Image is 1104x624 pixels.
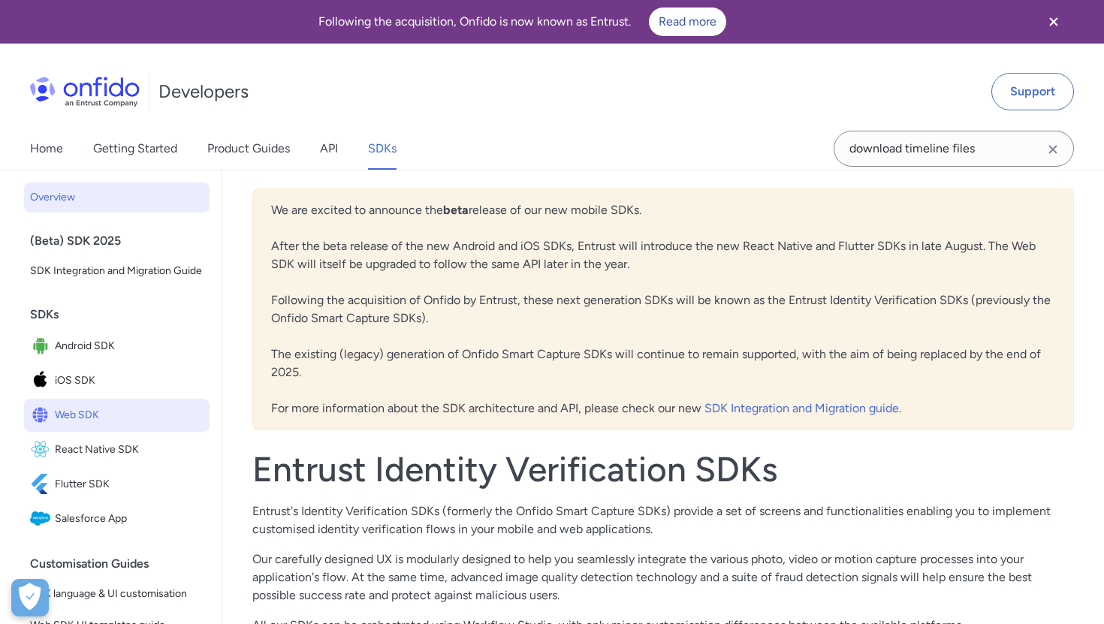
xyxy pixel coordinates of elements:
[30,549,216,579] div: Customisation Guides
[30,262,204,280] span: SDK Integration and Migration Guide
[1026,3,1081,41] button: Close banner
[18,8,1026,36] div: Following the acquisition, Onfido is now known as Entrust.
[834,131,1074,167] input: Onfido search input field
[1045,13,1063,31] svg: Close banner
[55,474,204,495] span: Flutter SDK
[11,579,49,616] button: Open Preferences
[24,579,210,609] a: SDK language & UI customisation
[55,336,204,357] span: Android SDK
[30,300,216,330] div: SDKs
[55,439,204,460] span: React Native SDK
[252,502,1074,538] p: Entrust's Identity Verification SDKs (formerly the Onfido Smart Capture SDKs) provide a set of sc...
[24,399,210,432] a: IconWeb SDKWeb SDK
[443,203,469,217] b: beta
[30,226,216,256] div: (Beta) SDK 2025
[24,182,210,213] a: Overview
[991,73,1074,110] a: Support
[252,550,1074,604] p: Our carefully designed UX is modularly designed to help you seamlessly integrate the various phot...
[30,474,55,495] img: IconFlutter SDK
[704,401,899,415] a: SDK Integration and Migration guide
[1044,140,1062,158] svg: Clear search field button
[24,364,210,397] a: IconiOS SDKiOS SDK
[252,448,1074,490] h1: Entrust Identity Verification SDKs
[30,188,204,206] span: Overview
[649,8,726,36] a: Read more
[30,128,63,170] a: Home
[24,468,210,501] a: IconFlutter SDKFlutter SDK
[30,508,55,529] img: IconSalesforce App
[24,330,210,363] a: IconAndroid SDKAndroid SDK
[24,502,210,535] a: IconSalesforce AppSalesforce App
[55,370,204,391] span: iOS SDK
[24,256,210,286] a: SDK Integration and Migration Guide
[368,128,397,170] a: SDKs
[55,405,204,426] span: Web SDK
[30,405,55,426] img: IconWeb SDK
[30,585,204,603] span: SDK language & UI customisation
[11,579,49,616] div: Cookie Preferences
[207,128,290,170] a: Product Guides
[30,370,55,391] img: IconiOS SDK
[320,128,338,170] a: API
[30,336,55,357] img: IconAndroid SDK
[93,128,177,170] a: Getting Started
[30,77,140,107] img: Onfido Logo
[24,433,210,466] a: IconReact Native SDKReact Native SDK
[252,188,1074,430] div: We are excited to announce the release of our new mobile SDKs. After the beta release of the new ...
[158,80,249,104] h1: Developers
[30,439,55,460] img: IconReact Native SDK
[55,508,204,529] span: Salesforce App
